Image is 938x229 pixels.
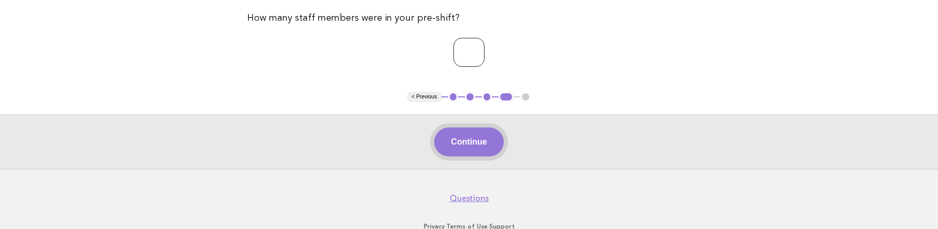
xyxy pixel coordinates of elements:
button: 1 [448,92,459,102]
p: How many staff members were in your pre-shift? [247,11,691,25]
button: 2 [465,92,475,102]
button: 4 [499,92,514,102]
button: < Previous [407,92,441,102]
button: Continue [434,127,503,156]
a: Questions [450,193,489,204]
button: 3 [482,92,492,102]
